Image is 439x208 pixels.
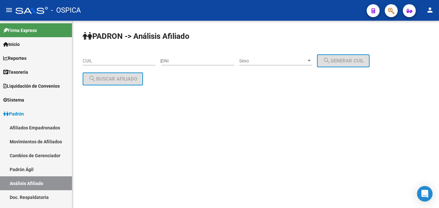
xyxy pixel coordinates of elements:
span: Generar CUIL [323,58,364,64]
mat-icon: menu [5,6,13,14]
strong: PADRON -> Análisis Afiliado [83,32,189,41]
button: Buscar afiliado [83,72,143,85]
span: Tesorería [3,69,28,76]
div: Open Intercom Messenger [417,186,433,202]
span: Padrón [3,110,24,117]
span: Liquidación de Convenios [3,82,60,90]
mat-icon: person [426,6,434,14]
span: Sexo [239,58,306,64]
span: Sistema [3,96,24,104]
button: Generar CUIL [317,54,370,67]
mat-icon: search [88,75,96,82]
span: Buscar afiliado [88,76,137,82]
mat-icon: search [323,57,331,64]
span: Firma Express [3,27,37,34]
span: Reportes [3,55,26,62]
span: - OSPICA [51,3,81,17]
span: Inicio [3,41,20,48]
div: | [160,58,374,63]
